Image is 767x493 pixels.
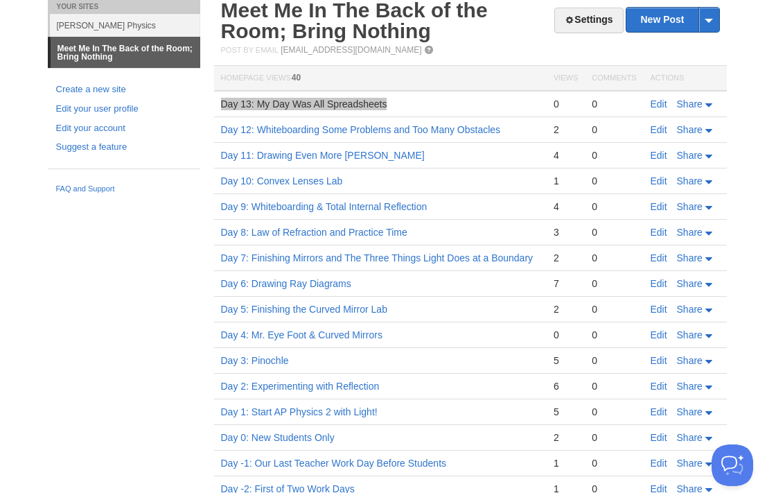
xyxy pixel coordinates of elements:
[712,444,753,486] iframe: Help Scout Beacon - Open
[651,304,667,315] a: Edit
[592,252,636,264] div: 0
[221,406,378,417] a: Day 1: Start AP Physics 2 with Light!
[221,124,501,135] a: Day 12: Whiteboarding Some Problems and Too Many Obstacles
[592,98,636,110] div: 0
[592,457,636,469] div: 0
[221,329,382,340] a: Day 4: Mr. Eye Foot & Curved Mirrors
[554,431,578,444] div: 2
[221,175,343,187] a: Day 10: Convex Lenses Lab
[592,406,636,418] div: 0
[554,252,578,264] div: 2
[554,329,578,341] div: 0
[56,183,192,196] a: FAQ and Support
[554,8,623,33] a: Settings
[592,431,636,444] div: 0
[221,458,447,469] a: Day -1: Our Last Teacher Work Day Before Students
[651,150,667,161] a: Edit
[677,227,703,238] span: Share
[651,124,667,135] a: Edit
[677,304,703,315] span: Share
[554,175,578,187] div: 1
[585,66,643,92] th: Comments
[592,200,636,213] div: 0
[292,73,301,83] span: 40
[651,432,667,443] a: Edit
[651,458,667,469] a: Edit
[221,201,427,212] a: Day 9: Whiteboarding & Total Internal Reflection
[651,381,667,392] a: Edit
[221,355,289,366] a: Day 3: Pinochle
[651,329,667,340] a: Edit
[554,406,578,418] div: 5
[50,14,200,37] a: [PERSON_NAME] Physics
[554,457,578,469] div: 1
[677,278,703,289] span: Share
[677,175,703,187] span: Share
[221,98,387,110] a: Day 13: My Day Was All Spreadsheets
[221,252,534,263] a: Day 7: Finishing Mirrors and The Three Things Light Does at a Boundary
[651,98,667,110] a: Edit
[677,150,703,161] span: Share
[592,329,636,341] div: 0
[644,66,727,92] th: Actions
[592,149,636,162] div: 0
[554,200,578,213] div: 4
[651,355,667,366] a: Edit
[221,227,407,238] a: Day 8: Law of Refraction and Practice Time
[221,150,425,161] a: Day 11: Drawing Even More [PERSON_NAME]
[677,406,703,417] span: Share
[592,226,636,239] div: 0
[554,98,578,110] div: 0
[651,406,667,417] a: Edit
[651,201,667,212] a: Edit
[281,45,421,55] a: [EMAIL_ADDRESS][DOMAIN_NAME]
[677,355,703,366] span: Share
[221,278,351,289] a: Day 6: Drawing Ray Diagrams
[592,354,636,367] div: 0
[651,175,667,187] a: Edit
[554,123,578,136] div: 2
[651,252,667,263] a: Edit
[677,432,703,443] span: Share
[592,303,636,315] div: 0
[547,66,585,92] th: Views
[221,381,380,392] a: Day 2: Experimenting with Reflection
[677,329,703,340] span: Share
[554,226,578,239] div: 3
[592,175,636,187] div: 0
[221,46,279,54] span: Post by Email
[677,381,703,392] span: Share
[677,252,703,263] span: Share
[56,121,192,136] a: Edit your account
[554,380,578,392] div: 6
[677,124,703,135] span: Share
[214,66,547,92] th: Homepage Views
[626,8,718,32] a: New Post
[677,201,703,212] span: Share
[554,149,578,162] div: 4
[554,354,578,367] div: 5
[677,458,703,469] span: Share
[56,102,192,116] a: Edit your user profile
[592,123,636,136] div: 0
[56,140,192,155] a: Suggest a feature
[677,98,703,110] span: Share
[554,277,578,290] div: 7
[592,380,636,392] div: 0
[592,277,636,290] div: 0
[221,432,335,443] a: Day 0: New Students Only
[221,304,387,315] a: Day 5: Finishing the Curved Mirror Lab
[651,278,667,289] a: Edit
[56,83,192,97] a: Create a new site
[554,303,578,315] div: 2
[651,227,667,238] a: Edit
[51,37,200,68] a: Meet Me In The Back of the Room; Bring Nothing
